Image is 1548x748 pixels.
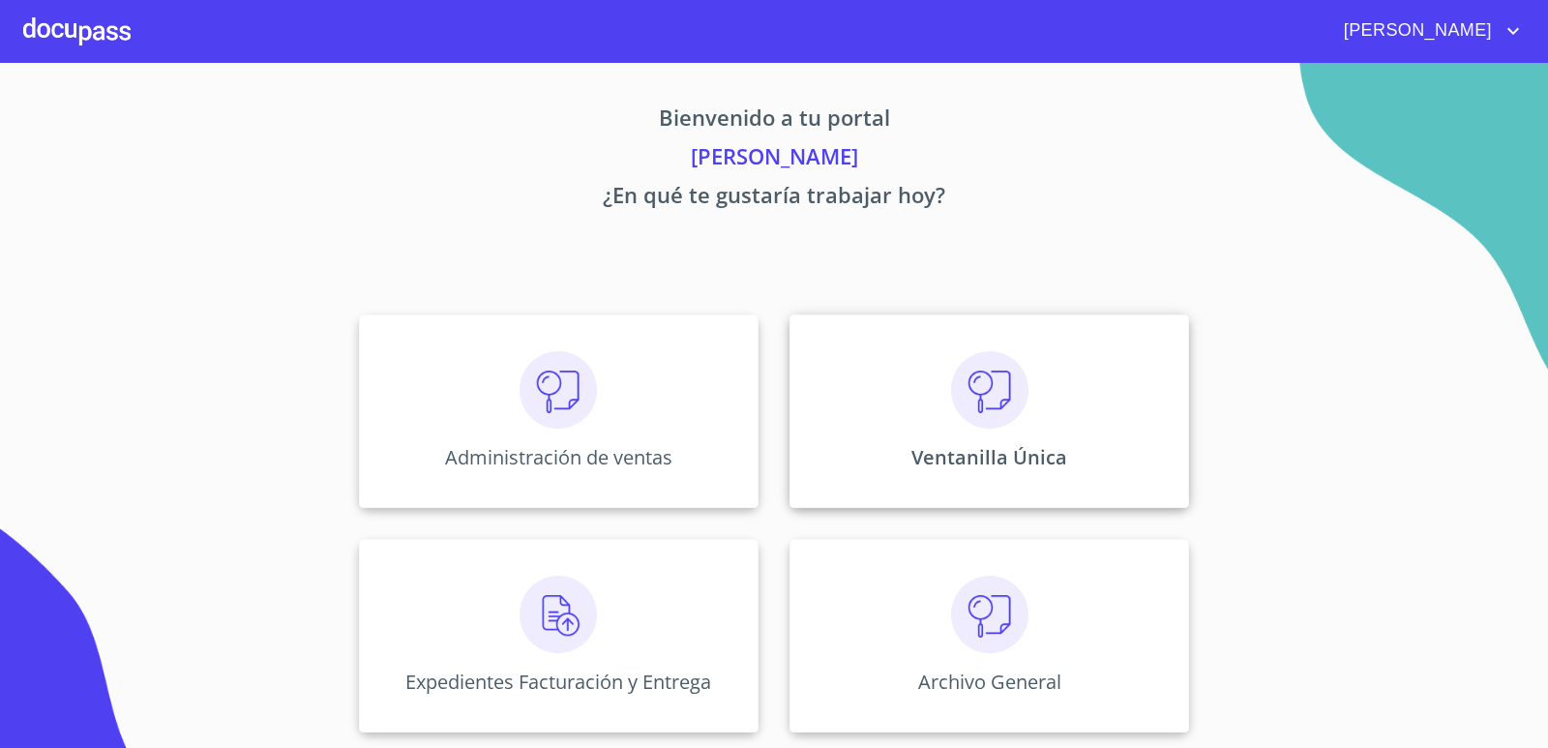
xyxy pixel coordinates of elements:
p: Bienvenido a tu portal [178,102,1370,140]
img: consulta.png [951,576,1028,653]
p: Archivo General [918,669,1061,695]
p: Administración de ventas [445,444,672,470]
img: carga.png [520,576,597,653]
img: consulta.png [520,351,597,429]
img: consulta.png [951,351,1028,429]
span: [PERSON_NAME] [1329,15,1502,46]
p: ¿En qué te gustaría trabajar hoy? [178,179,1370,218]
p: [PERSON_NAME] [178,140,1370,179]
button: account of current user [1329,15,1525,46]
p: Ventanilla Única [911,444,1067,470]
p: Expedientes Facturación y Entrega [405,669,711,695]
